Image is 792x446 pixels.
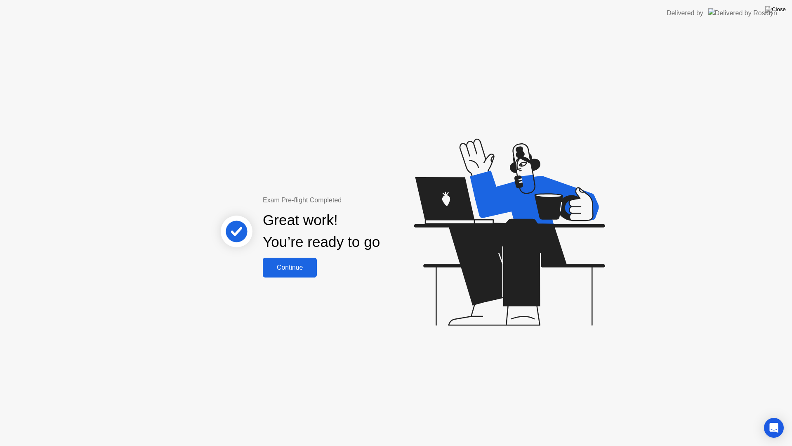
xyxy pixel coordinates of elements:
div: Continue [265,264,314,271]
div: Exam Pre-flight Completed [263,195,433,205]
img: Delivered by Rosalyn [708,8,777,18]
div: Great work! You’re ready to go [263,209,380,253]
button: Continue [263,258,317,278]
div: Open Intercom Messenger [764,418,784,438]
img: Close [765,6,786,13]
div: Delivered by [667,8,703,18]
